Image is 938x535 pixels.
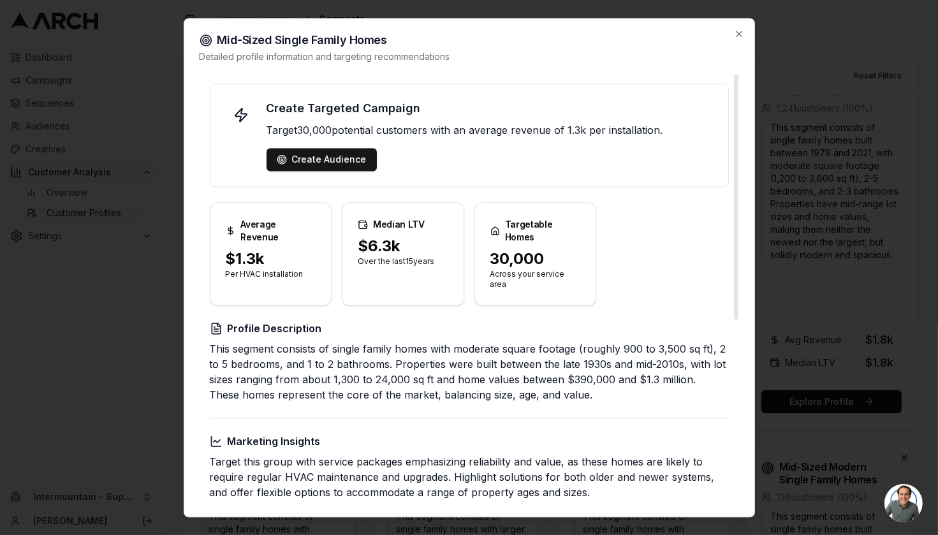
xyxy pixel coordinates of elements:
[210,434,729,449] h3: Marketing Insights
[358,218,448,231] div: Median LTV
[226,218,316,244] div: Average Revenue
[267,148,377,171] button: Create Audience
[267,99,713,117] h4: Create Targeted Campaign
[210,321,729,336] h3: Profile Description
[277,153,367,166] a: Create Audience
[226,249,316,269] div: $1.3k
[200,50,739,63] p: Detailed profile information and targeting recommendations
[200,34,739,47] h2: Mid-Sized Single Family Homes
[267,122,713,138] p: Target 30,000 potential customers with an average revenue of 1.3k per installation.
[358,256,448,267] p: Over the last 15 years
[210,454,729,500] p: Target this group with service packages emphasizing reliability and value, as these homes are lik...
[226,269,316,279] p: Per HVAC installation
[490,269,581,289] p: Across your service area
[490,249,581,269] div: 30,000
[358,236,448,256] div: $6.3k
[210,341,729,402] p: This segment consists of single family homes with moderate square footage (roughly 900 to 3,500 s...
[490,218,581,244] div: Targetable Homes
